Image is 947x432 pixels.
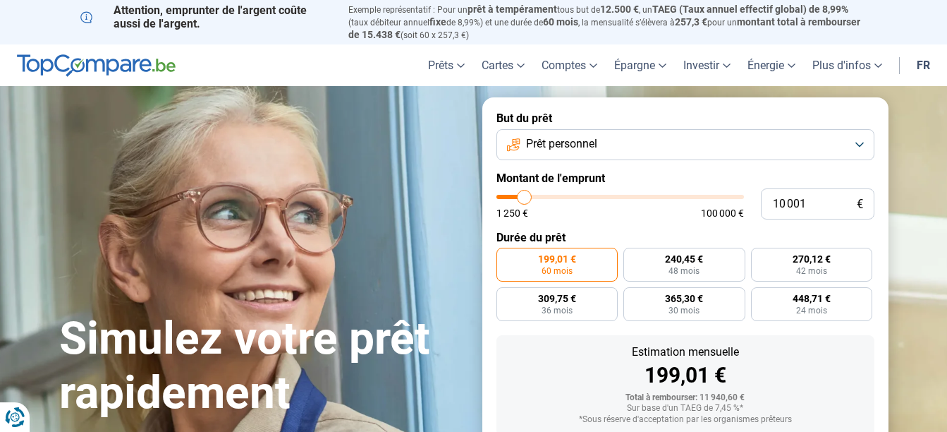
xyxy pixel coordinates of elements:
span: 48 mois [668,267,699,275]
span: prêt à tempérament [468,4,557,15]
span: 36 mois [542,306,573,315]
p: Exemple représentatif : Pour un tous but de , un (taux débiteur annuel de 8,99%) et une durée de ... [348,4,867,41]
p: Attention, emprunter de l'argent coûte aussi de l'argent. [80,4,331,30]
span: 60 mois [542,267,573,275]
span: 24 mois [796,306,827,315]
a: Épargne [606,44,675,86]
span: Prêt personnel [526,136,597,152]
span: 12.500 € [600,4,639,15]
img: TopCompare [17,54,176,77]
span: 199,01 € [538,254,576,264]
span: 30 mois [668,306,699,315]
div: *Sous réserve d'acceptation par les organismes prêteurs [508,415,863,425]
span: montant total à rembourser de 15.438 € [348,16,860,40]
span: 100 000 € [701,208,744,218]
span: 309,75 € [538,294,576,304]
span: 42 mois [796,267,827,275]
span: TAEG (Taux annuel effectif global) de 8,99% [652,4,848,15]
a: Plus d'infos [804,44,891,86]
div: Sur base d'un TAEG de 7,45 %* [508,404,863,414]
span: 270,12 € [793,254,831,264]
span: 1 250 € [496,208,528,218]
div: Total à rembourser: 11 940,60 € [508,393,863,403]
div: Estimation mensuelle [508,347,863,358]
label: Montant de l'emprunt [496,172,874,185]
span: 365,30 € [665,294,703,304]
a: Cartes [473,44,533,86]
span: 60 mois [543,16,578,28]
span: 448,71 € [793,294,831,304]
a: Prêts [420,44,473,86]
a: Énergie [739,44,804,86]
span: 257,3 € [675,16,707,28]
span: fixe [429,16,446,28]
span: € [857,198,863,210]
h1: Simulez votre prêt rapidement [59,312,465,421]
a: fr [908,44,939,86]
span: 240,45 € [665,254,703,264]
label: Durée du prêt [496,231,874,244]
label: But du prêt [496,112,874,125]
div: 199,01 € [508,365,863,386]
button: Prêt personnel [496,129,874,160]
a: Investir [675,44,739,86]
a: Comptes [533,44,606,86]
